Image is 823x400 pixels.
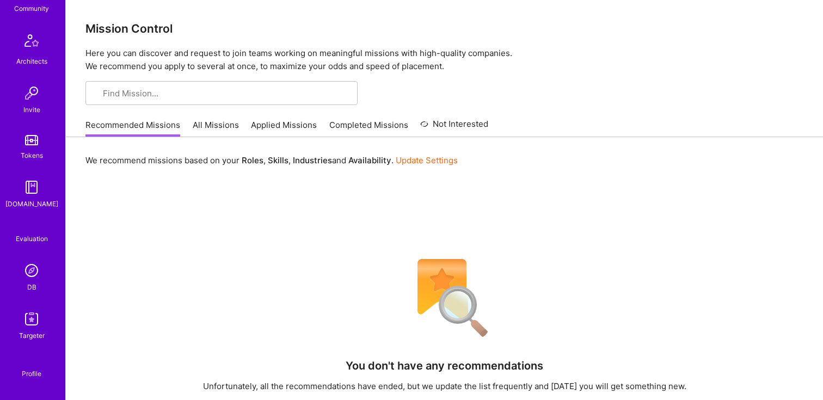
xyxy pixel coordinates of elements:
[85,155,458,166] p: We recommend missions based on your , , and .
[21,150,43,161] div: Tokens
[25,135,38,145] img: tokens
[203,380,686,392] div: Unfortunately, all the recommendations have ended, but we update the list frequently and [DATE] y...
[5,198,58,210] div: [DOMAIN_NAME]
[251,119,317,137] a: Applied Missions
[420,118,488,137] a: Not Interested
[85,22,803,35] h3: Mission Control
[16,233,48,244] div: Evaluation
[14,3,49,14] div: Community
[28,225,36,233] i: icon SelectionTeam
[19,330,45,341] div: Targeter
[21,308,42,330] img: Skill Targeter
[18,356,45,378] a: Profile
[85,47,803,73] p: Here you can discover and request to join teams working on meaningful missions with high-quality ...
[242,155,263,165] b: Roles
[103,88,349,99] input: Find Mission...
[293,155,332,165] b: Industries
[16,56,47,67] div: Architects
[94,90,102,98] i: icon SearchGrey
[398,252,491,344] img: No Results
[23,104,40,115] div: Invite
[22,368,41,378] div: Profile
[27,281,36,293] div: DB
[348,155,391,165] b: Availability
[21,260,42,281] img: Admin Search
[396,155,458,165] a: Update Settings
[346,359,543,372] h4: You don't have any recommendations
[329,119,408,137] a: Completed Missions
[21,176,42,198] img: guide book
[21,82,42,104] img: Invite
[85,119,180,137] a: Recommended Missions
[193,119,239,137] a: All Missions
[19,29,45,56] img: Architects
[268,155,288,165] b: Skills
